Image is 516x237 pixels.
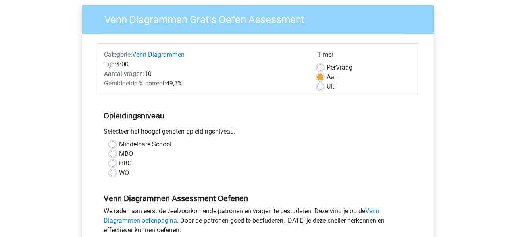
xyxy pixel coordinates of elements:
h5: Venn Diagrammen Assessment Oefenen [104,194,412,203]
span: Categorie: [104,51,132,58]
span: Tijd: [104,60,116,68]
a: Venn Diagrammen [132,51,185,58]
div: Selecteer het hoogst genoten opleidingsniveau. [98,127,418,140]
span: Per [327,64,336,71]
span: Aantal vragen: [104,70,144,78]
label: MBO [119,149,133,159]
div: 10 [98,69,311,79]
label: Middelbare School [119,140,171,149]
h5: Opleidingsniveau [104,108,412,124]
label: Uit [327,82,334,91]
label: WO [119,168,129,178]
div: Timer [317,50,412,63]
h3: Venn Diagrammen Gratis Oefen Assessment [95,10,428,26]
label: HBO [119,159,132,168]
label: Vraag [327,63,352,72]
div: 4:00 [98,60,311,69]
label: Aan [327,72,338,82]
div: 49,3% [98,79,311,88]
span: Gemiddelde % correct: [104,80,166,87]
